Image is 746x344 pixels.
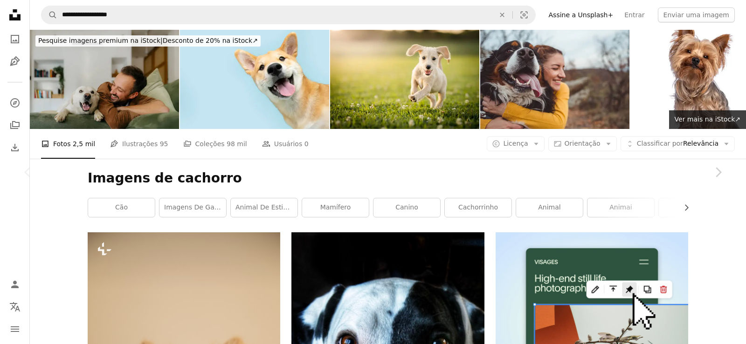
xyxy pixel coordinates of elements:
img: Jovem mulher com cachorro [480,30,629,129]
a: Fotos [6,30,24,48]
a: cachorrinho [445,198,511,217]
a: cinza [659,198,725,217]
a: Pesquise imagens premium na iStock|Desconto de 20% na iStock↗ [30,30,266,52]
span: Licença [503,140,528,147]
button: Orientação [548,136,617,151]
a: Animai [587,198,654,217]
a: Coleções [6,116,24,135]
img: Filhote de cachorro que funciona no parque [330,30,479,129]
button: Licença [487,136,544,151]
a: animal de estimação [231,198,297,217]
span: Orientação [565,140,601,147]
a: mamífero [302,198,369,217]
span: 0 [304,139,309,149]
img: Retrato engraçado e feliz shiba inu cachorro filhote de cachorro espreitando por trás de uma band... [180,30,329,129]
span: 98 mil [227,139,247,149]
a: Entrar [619,7,650,22]
a: Ver mais na iStock↗ [669,110,746,129]
span: Desconto de 20% na iStock ↗ [38,37,258,44]
a: cão [88,198,155,217]
button: Pesquisa visual [513,6,535,24]
a: Ilustrações [6,52,24,71]
span: 95 [160,139,168,149]
button: Menu [6,320,24,338]
a: animal [516,198,583,217]
span: Classificar por [637,140,683,147]
a: Coleções 98 mil [183,129,247,159]
a: Explorar [6,94,24,112]
button: Classificar porRelevância [621,136,735,151]
button: Limpar [492,6,512,24]
span: Pesquise imagens premium na iStock | [38,37,163,44]
a: Próximo [690,128,746,217]
a: canino [373,198,440,217]
span: Ver mais na iStock ↗ [675,115,740,123]
span: Relevância [637,139,718,148]
a: Assine a Unsplash+ [543,7,619,22]
button: rolar lista para a direita [678,198,688,217]
a: Usuários 0 [262,129,309,159]
a: Ilustrações 95 [110,129,168,159]
button: Enviar uma imagem [658,7,735,22]
a: Imagens de gatos [159,198,226,217]
h1: Imagens de cachorro [88,170,688,187]
a: Entrar / Cadastrar-se [6,275,24,294]
img: Best friends [30,30,179,129]
button: Idioma [6,297,24,316]
button: Pesquise na Unsplash [41,6,57,24]
form: Pesquise conteúdo visual em todo o site [41,6,536,24]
